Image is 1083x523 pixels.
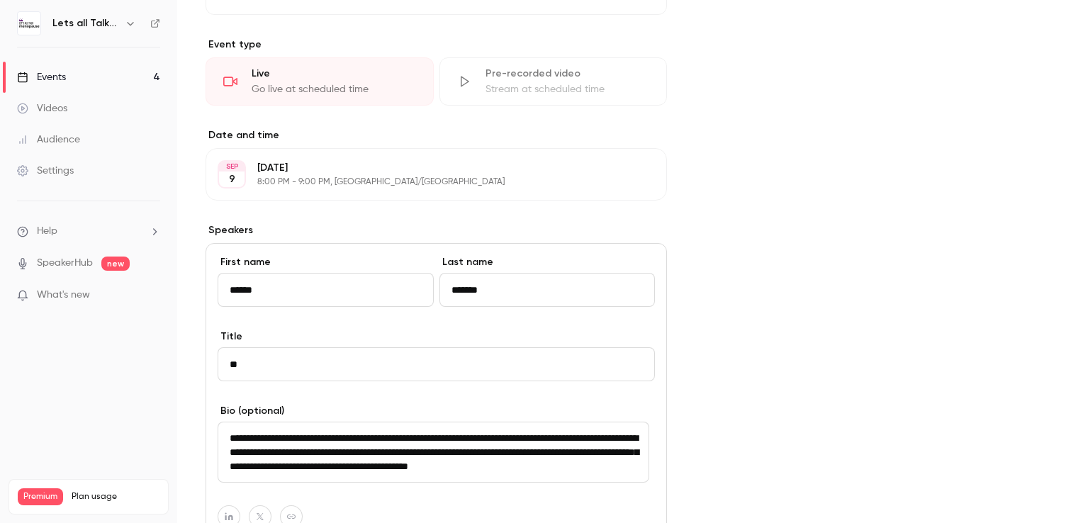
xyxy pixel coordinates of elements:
[37,288,90,303] span: What's new
[17,70,66,84] div: Events
[17,101,67,116] div: Videos
[17,224,160,239] li: help-dropdown-opener
[257,176,592,188] p: 8:00 PM - 9:00 PM, [GEOGRAPHIC_DATA]/[GEOGRAPHIC_DATA]
[252,82,416,96] div: Go live at scheduled time
[206,57,434,106] div: LiveGo live at scheduled time
[439,57,668,106] div: Pre-recorded videoStream at scheduled time
[37,256,93,271] a: SpeakerHub
[218,330,655,344] label: Title
[72,491,159,502] span: Plan usage
[486,67,650,81] div: Pre-recorded video
[18,488,63,505] span: Premium
[218,255,434,269] label: First name
[218,404,655,418] label: Bio (optional)
[206,223,667,237] label: Speakers
[439,255,656,269] label: Last name
[37,224,57,239] span: Help
[52,16,119,30] h6: Lets all Talk Menopause LIVE
[18,12,40,35] img: Lets all Talk Menopause LIVE
[257,161,592,175] p: [DATE]
[206,38,667,52] p: Event type
[219,162,245,171] div: SEP
[252,67,416,81] div: Live
[206,128,667,142] label: Date and time
[101,257,130,271] span: new
[17,164,74,178] div: Settings
[17,133,80,147] div: Audience
[486,82,650,96] div: Stream at scheduled time
[229,172,235,186] p: 9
